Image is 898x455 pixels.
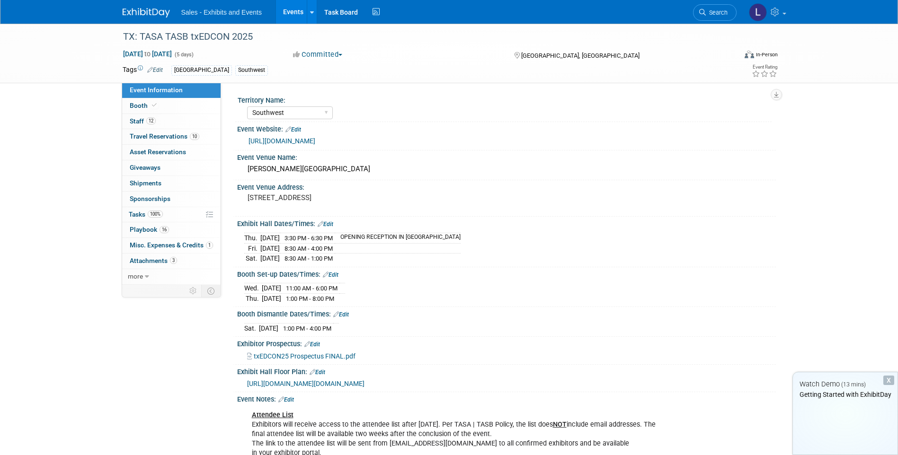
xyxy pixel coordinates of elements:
a: Event Information [122,83,221,98]
span: 3 [170,257,177,264]
span: Tasks [129,210,163,218]
a: Edit [333,311,349,318]
div: Event Venue Name: [237,150,776,162]
a: Edit [278,396,294,403]
a: Edit [285,126,301,133]
span: [DATE] [DATE] [123,50,172,58]
div: In-Person [756,51,778,58]
span: Shipments [130,179,161,187]
div: Exhibit Hall Dates/Times: [237,217,776,229]
span: (5 days) [174,52,194,58]
img: Format-Inperson.png [745,51,754,58]
i: Booth reservation complete [152,103,157,108]
a: Giveaways [122,160,221,175]
span: 10 [190,133,199,140]
td: Sat. [244,323,259,333]
a: Edit [323,271,338,278]
div: Exhibit Hall Floor Plan: [237,365,776,377]
span: Attachments [130,257,177,264]
b: Attendee List [252,411,293,419]
a: txEDCON25 Prospectus FINAL.pdf [247,352,356,360]
div: [GEOGRAPHIC_DATA] [171,65,232,75]
a: Edit [147,67,163,73]
td: [DATE] [262,293,281,303]
span: 12 [146,117,156,124]
div: Dismiss [883,376,894,385]
td: Fri. [244,243,260,254]
img: Lewis Cruz [749,3,767,21]
span: Booth [130,102,159,109]
div: TX: TASA TASB txEDCON 2025 [120,28,722,45]
span: 8:30 AM - 1:00 PM [285,255,333,262]
a: Tasks100% [122,207,221,222]
a: Edit [304,341,320,348]
span: Playbook [130,226,169,233]
div: [PERSON_NAME][GEOGRAPHIC_DATA] [244,162,769,176]
div: Event Rating [752,65,777,70]
div: Exhibitor Prospectus: [237,337,776,349]
div: Territory Name: [238,93,772,105]
span: Misc. Expenses & Credits [130,241,213,249]
b: NOT [553,420,567,429]
td: Wed. [244,283,262,294]
td: [DATE] [260,243,280,254]
a: Shipments [122,176,221,191]
td: Personalize Event Tab Strip [185,285,202,297]
td: Sat. [244,254,260,263]
td: [DATE] [259,323,278,333]
div: Getting Started with ExhibitDay [793,390,898,399]
td: OPENING RECEPTION IN [GEOGRAPHIC_DATA] [335,233,461,243]
td: Tags [123,65,163,76]
a: Asset Reservations [122,145,221,160]
span: Travel Reservations [130,132,199,140]
div: Booth Dismantle Dates/Times: [237,307,776,319]
a: Edit [310,369,325,376]
td: Thu. [244,233,260,243]
td: [DATE] [262,283,281,294]
pre: [STREET_ADDRESS] [248,193,451,202]
a: Staff12 [122,114,221,129]
span: 1 [206,242,213,249]
a: Search [693,4,737,21]
td: [DATE] [260,233,280,243]
div: Booth Set-up Dates/Times: [237,267,776,280]
span: Asset Reservations [130,148,186,156]
span: more [128,272,143,280]
a: Misc. Expenses & Credits1 [122,238,221,253]
span: [GEOGRAPHIC_DATA], [GEOGRAPHIC_DATA] [521,52,640,59]
img: ExhibitDay [123,8,170,17]
a: Booth [122,98,221,114]
a: Edit [318,221,333,227]
span: Sponsorships [130,195,170,202]
span: 11:00 AM - 6:00 PM [286,285,338,292]
a: Sponsorships [122,192,221,207]
span: 8:30 AM - 4:00 PM [285,245,333,252]
span: to [143,50,152,58]
div: Event Format [681,49,778,63]
a: Playbook16 [122,222,221,237]
span: Search [706,9,728,16]
a: Travel Reservations10 [122,129,221,144]
span: 1:00 PM - 4:00 PM [283,325,331,332]
span: 100% [148,210,163,218]
a: Attachments3 [122,254,221,269]
span: Staff [130,117,156,125]
div: Event Venue Address: [237,180,776,192]
span: txEDCON25 Prospectus FINAL.pdf [254,352,356,360]
span: Sales - Exhibits and Events [181,9,262,16]
div: Southwest [235,65,268,75]
td: [DATE] [260,254,280,263]
span: 16 [160,226,169,233]
div: Watch Demo [793,379,898,389]
span: Event Information [130,86,183,94]
span: 3:30 PM - 6:30 PM [285,235,333,242]
a: [URL][DOMAIN_NAME] [249,137,315,145]
div: Event Website: [237,122,776,134]
div: Event Notes: [237,392,776,404]
td: Thu. [244,293,262,303]
span: (13 mins) [841,381,866,388]
button: Committed [290,50,346,60]
a: [URL][DOMAIN_NAME][DOMAIN_NAME] [247,380,365,387]
span: Giveaways [130,164,160,171]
